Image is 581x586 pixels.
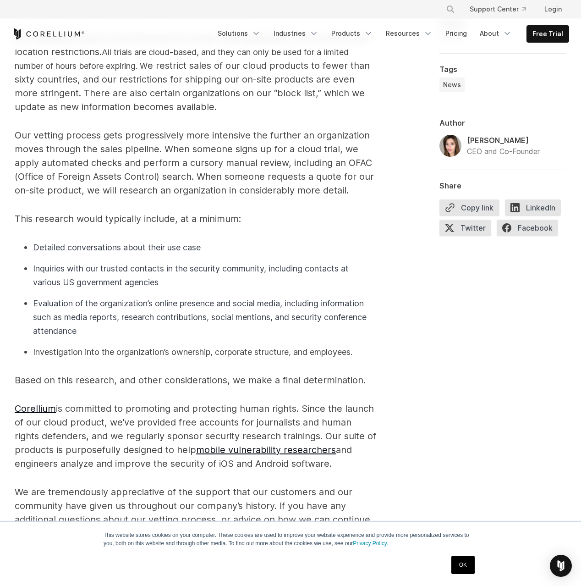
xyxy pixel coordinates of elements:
[462,1,533,17] a: Support Center
[451,556,475,574] a: OK
[12,28,85,39] a: Corellium Home
[550,555,572,577] div: Open Intercom Messenger
[505,199,566,220] a: LinkedIn
[380,25,438,42] a: Resources
[15,212,378,226] p: This research would typically include, at a minimum:
[33,264,349,287] span: Inquiries with our trusted contacts in the security community, including contacts at various US g...
[212,25,569,43] div: Navigation Menu
[15,373,378,387] p: Based on this research, and other considerations, we make a final determination.
[104,531,477,547] p: This website stores cookies on your computer. These cookies are used to improve your website expe...
[196,444,336,455] a: mobile vulnerability researchers
[439,220,497,240] a: Twitter
[439,135,461,157] img: Amanda Gorton
[440,25,472,42] a: Pricing
[497,220,558,236] span: Facebook
[15,128,378,197] p: Our vetting process gets progressively more intensive the further an organization moves through t...
[527,26,569,42] a: Free Trial
[326,25,378,42] a: Products
[537,1,569,17] a: Login
[497,220,564,240] a: Facebook
[15,31,378,114] p: Our vetting process is first informed by certain sales guidelines, such as time and location rest...
[439,199,499,216] button: Copy link
[33,243,201,252] span: Detailed conversations about their use case
[353,540,388,547] a: Privacy Policy.
[474,25,517,42] a: About
[212,25,266,42] a: Solutions
[439,181,566,190] div: Share
[505,199,561,216] span: LinkedIn
[435,1,569,17] div: Navigation Menu
[33,347,352,357] span: Investigation into the organization’s ownership, corporate structure, and employees.
[33,299,367,336] span: Evaluation of the organization’s online presence and social media, including information such as ...
[442,1,459,17] button: Search
[467,135,540,146] div: [PERSON_NAME]
[439,118,566,127] div: Author
[15,403,376,469] span: is committed to promoting and protecting human rights. Since the launch of our cloud product, we’...
[268,25,324,42] a: Industries
[439,65,566,74] div: Tags
[467,146,540,157] div: CEO and Co-Founder
[439,77,465,92] a: News
[439,220,491,236] span: Twitter
[15,403,56,414] a: Corellium
[15,485,378,540] p: We are tremendously appreciative of the support that our customers and our community have given u...
[443,80,461,89] span: News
